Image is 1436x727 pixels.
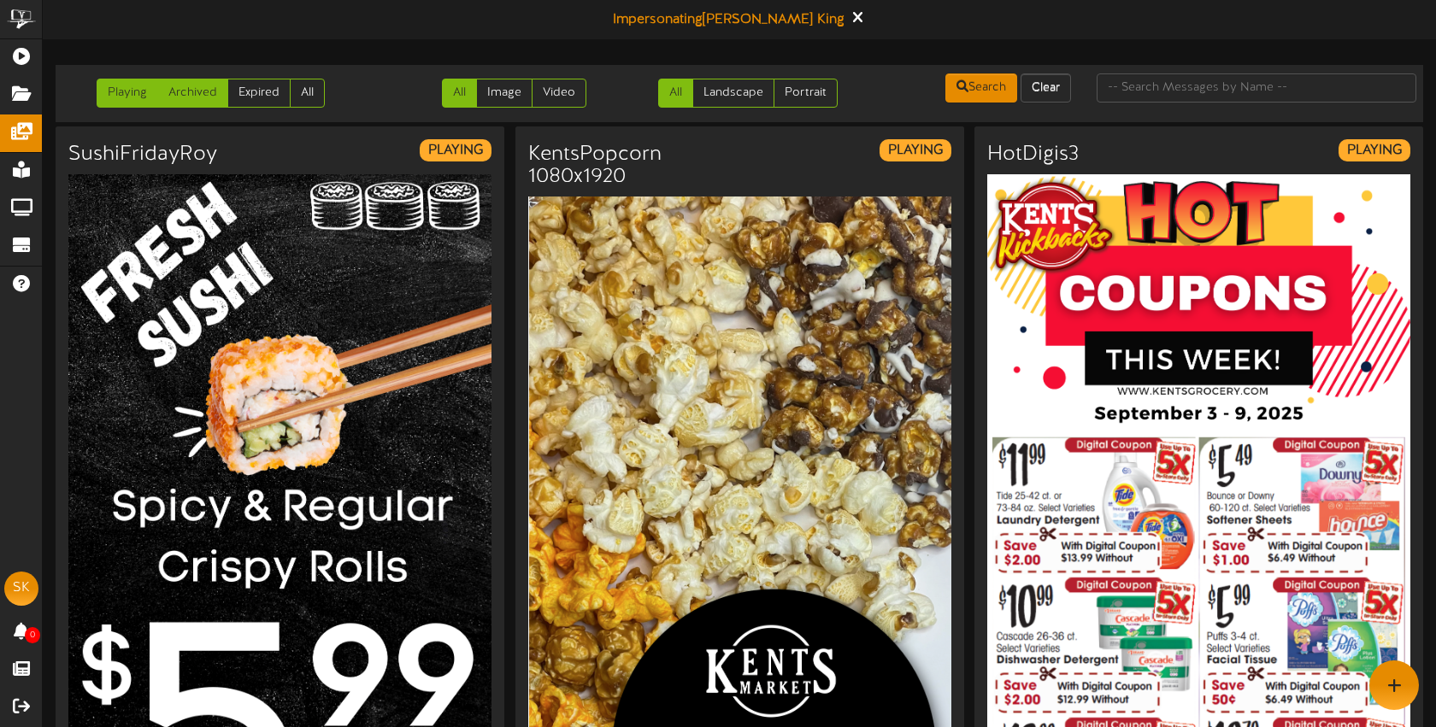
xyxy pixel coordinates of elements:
strong: PLAYING [428,143,483,158]
a: Portrait [774,79,838,108]
a: Archived [157,79,228,108]
a: Image [476,79,533,108]
button: Search [945,73,1017,103]
button: Clear [1021,73,1071,103]
div: SK [4,572,38,606]
h3: KentsPopcorn 1080x1920 [528,144,727,189]
a: Video [532,79,586,108]
a: Playing [97,79,158,108]
a: Landscape [692,79,774,108]
h3: SushiFridayRoy [68,144,217,166]
span: 0 [25,627,40,643]
strong: PLAYING [888,143,943,158]
strong: PLAYING [1347,143,1402,158]
a: All [658,79,693,108]
input: -- Search Messages by Name -- [1097,73,1416,103]
a: Expired [227,79,291,108]
a: All [442,79,477,108]
h3: HotDigis3 [987,144,1079,166]
a: All [290,79,325,108]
